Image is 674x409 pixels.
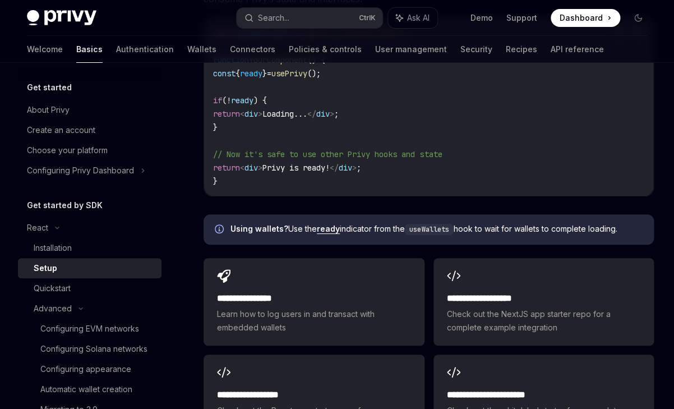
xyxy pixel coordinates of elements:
svg: Info [215,224,226,236]
h5: Get started [27,81,72,94]
button: Search...CtrlK [237,8,382,28]
h5: Get started by SDK [27,199,103,212]
span: { [236,68,240,79]
span: < [240,109,244,119]
a: Policies & controls [289,36,362,63]
div: React [27,221,48,235]
span: Use the indicator from the hook to wait for wallets to complete loading. [230,223,643,235]
button: Ask AI [388,8,437,28]
span: ready [231,95,253,105]
a: Configuring Solana networks [18,339,161,359]
a: Choose your platform [18,140,161,160]
span: > [258,109,262,119]
span: > [330,109,334,119]
div: Automatic wallet creation [40,383,132,396]
span: ( [222,95,227,105]
span: Ask AI [407,12,430,24]
button: Toggle dark mode [629,9,647,27]
span: > [258,163,262,173]
span: usePrivy [271,68,307,79]
span: div [244,109,258,119]
a: Quickstart [18,278,161,298]
a: Connectors [230,36,275,63]
code: useWallets [405,224,453,235]
a: User management [375,36,447,63]
a: Configuring EVM networks [18,319,161,339]
span: = [267,68,271,79]
a: **** **** **** ****Check out the NextJS app starter repo for a complete example integration [433,258,654,346]
span: ready [240,68,262,79]
span: const [213,68,236,79]
div: Choose your platform [27,144,108,157]
div: Configuring Privy Dashboard [27,164,134,177]
span: div [244,163,258,173]
span: Loading... [262,109,307,119]
a: Security [460,36,492,63]
span: ! [227,95,231,105]
div: Setup [34,261,57,275]
a: Demo [470,12,493,24]
span: > [352,163,357,173]
a: Basics [76,36,103,63]
span: Privy is ready! [262,163,330,173]
span: if [213,95,222,105]
span: } [262,68,267,79]
div: Advanced [34,302,72,315]
span: (); [307,68,321,79]
span: div [339,163,352,173]
a: Setup [18,258,161,278]
a: Automatic wallet creation [18,379,161,399]
span: return [213,109,240,119]
a: About Privy [18,100,161,120]
span: < [240,163,244,173]
span: div [316,109,330,119]
span: Check out the NextJS app starter repo for a complete example integration [447,307,640,334]
div: Quickstart [34,282,71,295]
span: Ctrl K [359,13,376,22]
a: ready [317,224,340,234]
div: Installation [34,241,72,255]
a: Recipes [506,36,537,63]
span: Dashboard [560,12,603,24]
span: return [213,163,240,173]
a: Support [506,12,537,24]
a: Dashboard [551,9,620,27]
span: ; [357,163,361,173]
div: About Privy [27,103,70,117]
a: Welcome [27,36,63,63]
span: ; [334,109,339,119]
div: Configuring Solana networks [40,342,147,356]
a: Authentication [116,36,174,63]
span: } [213,176,218,186]
span: Learn how to log users in and transact with embedded wallets [217,307,410,334]
img: dark logo [27,10,96,26]
div: Configuring appearance [40,362,131,376]
a: API reference [551,36,604,63]
a: Installation [18,238,161,258]
a: Create an account [18,120,161,140]
span: } [213,122,218,132]
span: </ [307,109,316,119]
div: Configuring EVM networks [40,322,139,336]
span: ) { [253,95,267,105]
a: **** **** **** *Learn how to log users in and transact with embedded wallets [204,258,424,346]
strong: Using wallets? [230,224,288,233]
a: Wallets [187,36,216,63]
a: Configuring appearance [18,359,161,379]
span: </ [330,163,339,173]
span: // Now it's safe to use other Privy hooks and state [213,149,442,159]
div: Create an account [27,123,95,137]
div: Search... [258,11,289,25]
